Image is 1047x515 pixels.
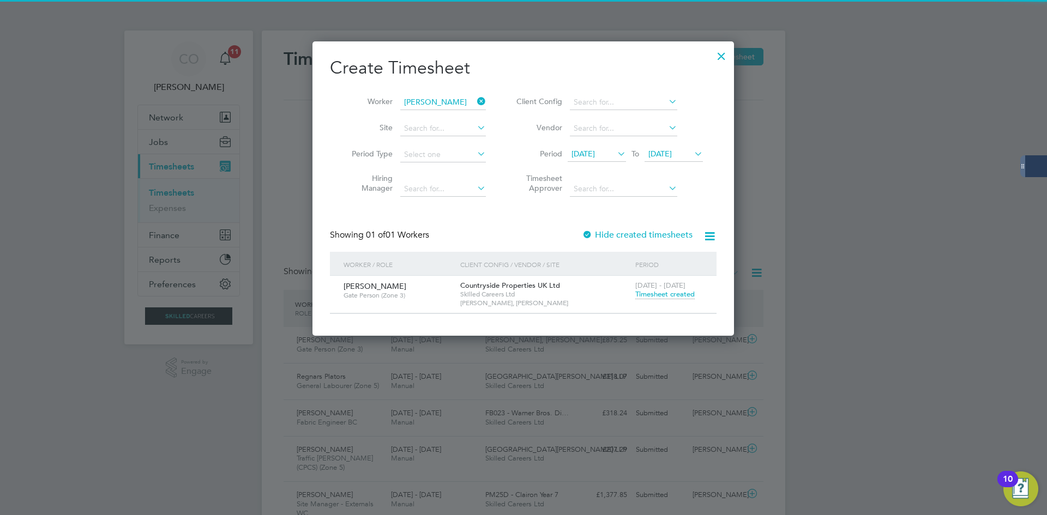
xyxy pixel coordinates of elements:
span: Countryside Properties UK Ltd [460,281,560,290]
input: Search for... [570,181,677,197]
label: Vendor [513,123,562,132]
div: Worker / Role [341,252,458,277]
input: Search for... [570,121,677,136]
input: Search for... [400,121,486,136]
span: Timesheet created [635,289,695,299]
span: To [628,147,642,161]
label: Client Config [513,96,562,106]
input: Search for... [400,95,486,110]
label: Timesheet Approver [513,173,562,193]
div: Client Config / Vendor / Site [458,252,633,277]
label: Worker [344,96,393,106]
div: 10 [1003,479,1013,493]
span: Skilled Careers Ltd [460,290,630,299]
span: Gate Person (Zone 3) [344,291,452,300]
button: Open Resource Center, 10 new notifications [1003,471,1038,506]
span: [PERSON_NAME] [344,281,406,291]
span: 01 Workers [366,229,429,240]
label: Hide created timesheets [582,229,693,240]
input: Search for... [400,181,486,197]
h2: Create Timesheet [330,57,717,80]
span: [DATE] - [DATE] [635,281,685,290]
div: Period [633,252,706,277]
label: Period [513,149,562,159]
input: Search for... [570,95,677,110]
div: Showing [330,229,431,241]
label: Site [344,123,393,132]
input: Select one [400,147,486,162]
label: Hiring Manager [344,173,393,193]
label: Period Type [344,149,393,159]
span: [DATE] [648,149,672,159]
span: [DATE] [571,149,595,159]
span: 01 of [366,229,386,240]
span: [PERSON_NAME], [PERSON_NAME] [460,299,630,307]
